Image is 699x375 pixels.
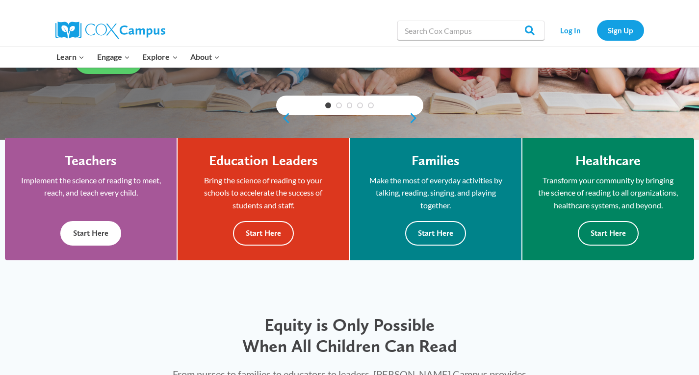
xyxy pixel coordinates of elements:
[184,47,226,67] button: Child menu of About
[405,221,466,245] button: Start Here
[397,21,544,40] input: Search Cox Campus
[549,20,644,40] nav: Secondary Navigation
[91,47,136,67] button: Child menu of Engage
[325,102,331,108] a: 1
[192,174,334,212] p: Bring the science of reading to your schools to accelerate the success of students and staff.
[209,152,318,169] h4: Education Leaders
[20,174,162,199] p: Implement the science of reading to meet, reach, and teach every child.
[549,20,592,40] a: Log In
[365,174,507,212] p: Make the most of everyday activities by talking, reading, singing, and playing together.
[336,102,342,108] a: 2
[368,102,374,108] a: 5
[60,221,121,245] button: Start Here
[537,174,679,212] p: Transform your community by bringing the science of reading to all organizations, healthcare syst...
[65,152,117,169] h4: Teachers
[578,221,639,245] button: Start Here
[412,152,460,169] h4: Families
[276,108,423,128] div: content slider buttons
[276,112,291,124] a: previous
[347,102,353,108] a: 3
[597,20,644,40] a: Sign Up
[51,47,226,67] nav: Primary Navigation
[522,138,694,260] a: Healthcare Transform your community by bringing the science of reading to all organizations, heal...
[357,102,363,108] a: 4
[5,138,177,260] a: Teachers Implement the science of reading to meet, reach, and teach every child. Start Here
[242,314,457,356] span: Equity is Only Possible When All Children Can Read
[178,138,349,260] a: Education Leaders Bring the science of reading to your schools to accelerate the success of stude...
[350,138,521,260] a: Families Make the most of everyday activities by talking, reading, singing, and playing together....
[136,47,184,67] button: Child menu of Explore
[575,152,641,169] h4: Healthcare
[233,221,294,245] button: Start Here
[409,112,423,124] a: next
[55,22,165,39] img: Cox Campus
[51,47,91,67] button: Child menu of Learn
